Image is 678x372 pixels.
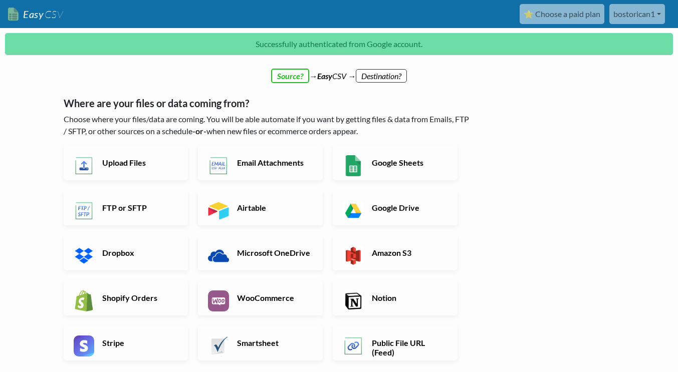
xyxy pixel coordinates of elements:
h6: Google Drive [369,203,448,212]
a: Airtable [198,190,323,225]
div: → CSV → [54,60,625,82]
img: Public File URL App & API [343,335,364,356]
h6: Public File URL (Feed) [369,338,448,357]
img: WooCommerce App & API [208,290,229,311]
h6: Stripe [100,338,178,347]
b: -or- [192,126,206,136]
a: WooCommerce [198,280,323,315]
img: Microsoft OneDrive App & API [208,245,229,266]
a: Google Drive [333,190,458,225]
img: Stripe App & API [74,335,95,356]
h6: Smartsheet [235,338,313,347]
a: bostorican1 [609,4,665,24]
h6: Upload Files [100,158,178,167]
img: Upload Files App & API [74,155,95,176]
a: Microsoft OneDrive [198,235,323,270]
a: FTP or SFTP [64,190,188,225]
a: Upload Files [64,145,188,180]
a: Notion [333,280,458,315]
h6: Dropbox [100,248,178,257]
p: Choose where your files/data are coming. You will be able automate if you want by getting files &... [64,113,472,137]
h6: WooCommerce [235,293,313,302]
img: Email New CSV or XLSX File App & API [208,155,229,176]
img: Amazon S3 App & API [343,245,364,266]
h6: Shopify Orders [100,293,178,302]
span: CSV [44,8,63,21]
a: EasyCSV [8,4,63,25]
h6: Notion [369,293,448,302]
img: Airtable App & API [208,200,229,221]
img: Smartsheet App & API [208,335,229,356]
img: Notion App & API [343,290,364,311]
a: Amazon S3 [333,235,458,270]
img: Shopify App & API [74,290,95,311]
h6: Google Sheets [369,158,448,167]
img: Google Drive App & API [343,200,364,221]
a: Email Attachments [198,145,323,180]
a: Smartsheet [198,325,323,360]
a: Public File URL (Feed) [333,325,458,360]
h6: Amazon S3 [369,248,448,257]
a: Google Sheets [333,145,458,180]
img: Google Sheets App & API [343,155,364,176]
h5: Where are your files or data coming from? [64,97,472,109]
img: FTP or SFTP App & API [74,200,95,221]
p: Successfully authenticated from Google account. [5,33,673,55]
a: Dropbox [64,235,188,270]
h6: Microsoft OneDrive [235,248,313,257]
a: Shopify Orders [64,280,188,315]
a: Stripe [64,325,188,360]
img: Dropbox App & API [74,245,95,266]
a: ⭐ Choose a paid plan [520,4,604,24]
h6: Email Attachments [235,158,313,167]
h6: Airtable [235,203,313,212]
h6: FTP or SFTP [100,203,178,212]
